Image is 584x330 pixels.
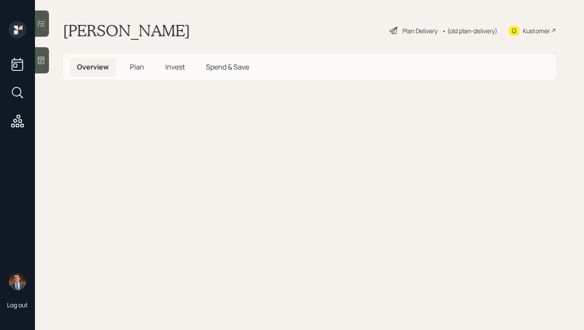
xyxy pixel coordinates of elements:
[165,62,185,72] span: Invest
[9,273,26,290] img: hunter_neumayer.jpg
[77,62,109,72] span: Overview
[403,26,438,35] div: Plan Delivery
[63,21,190,40] h1: [PERSON_NAME]
[442,26,497,35] div: • (old plan-delivery)
[7,301,28,309] div: Log out
[206,62,249,72] span: Spend & Save
[523,26,550,35] div: Kustomer
[130,62,144,72] span: Plan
